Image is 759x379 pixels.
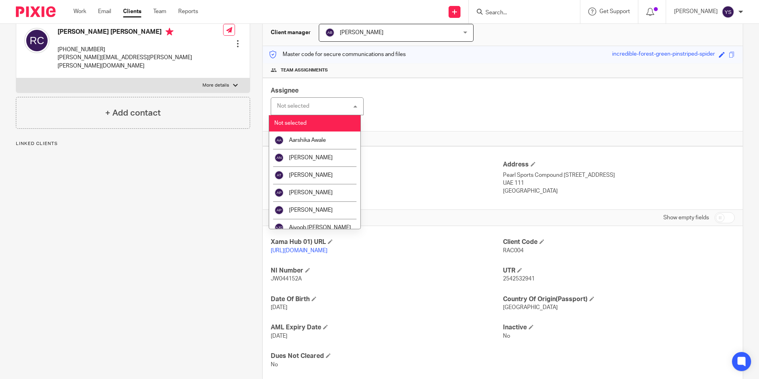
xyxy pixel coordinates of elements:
[271,171,503,179] p: Overseas Individual
[271,323,503,332] h4: AML Expiry Date
[58,46,223,54] p: [PHONE_NUMBER]
[271,333,287,339] span: [DATE]
[178,8,198,15] a: Reports
[98,8,111,15] a: Email
[58,28,223,38] h4: [PERSON_NAME] [PERSON_NAME]
[599,9,630,14] span: Get Support
[503,238,735,246] h4: Client Code
[271,87,299,94] span: Assignee
[663,214,709,222] label: Show empty fields
[271,160,503,169] h4: Client type
[340,30,383,35] span: [PERSON_NAME]
[289,155,333,160] span: [PERSON_NAME]
[274,135,284,145] img: svg%3E
[274,153,284,162] img: svg%3E
[503,248,524,253] span: RAC004
[271,238,503,246] h4: Xama Hub 01) URL
[503,171,735,179] p: Pearl Sports Compound [STREET_ADDRESS]
[274,120,306,126] span: Not selected
[274,188,284,197] img: svg%3E
[271,295,503,304] h4: Date Of Birth
[166,28,173,36] i: Primary
[274,170,284,180] img: svg%3E
[274,205,284,215] img: svg%3E
[503,305,558,310] span: [GEOGRAPHIC_DATA]
[503,295,735,304] h4: Country Of Origin(Passport)
[16,6,56,17] img: Pixie
[289,190,333,195] span: [PERSON_NAME]
[503,187,735,195] p: [GEOGRAPHIC_DATA]
[289,225,351,230] span: Aiyoob [PERSON_NAME]
[16,141,250,147] p: Linked clients
[269,50,406,58] p: Master code for secure communications and files
[274,223,284,232] img: svg%3E
[674,8,718,15] p: [PERSON_NAME]
[123,8,141,15] a: Clients
[73,8,86,15] a: Work
[289,207,333,213] span: [PERSON_NAME]
[58,54,223,70] p: [PERSON_NAME][EMAIL_ADDRESS][PERSON_NAME][PERSON_NAME][DOMAIN_NAME]
[24,28,50,53] img: svg%3E
[271,276,302,282] span: JW044152A
[503,333,510,339] span: No
[612,50,715,59] div: incredible-forest-green-pinstriped-spider
[271,248,327,253] a: [URL][DOMAIN_NAME]
[289,137,326,143] span: Aarshika Awale
[277,103,309,109] div: Not selected
[271,305,287,310] span: [DATE]
[485,10,556,17] input: Search
[271,215,503,221] h4: CUSTOM FIELDS
[281,67,328,73] span: Team assignments
[503,267,735,275] h4: UTR
[722,6,734,18] img: svg%3E
[503,179,735,187] p: UAE 111
[503,276,535,282] span: 2542532941
[325,28,335,37] img: svg%3E
[503,323,735,332] h4: Inactive
[202,82,229,89] p: More details
[271,267,503,275] h4: NI Number
[271,352,503,360] h4: Dues Not Cleared
[105,107,161,119] h4: + Add contact
[271,362,278,367] span: No
[153,8,166,15] a: Team
[503,160,735,169] h4: Address
[271,29,311,37] h3: Client manager
[289,172,333,178] span: [PERSON_NAME]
